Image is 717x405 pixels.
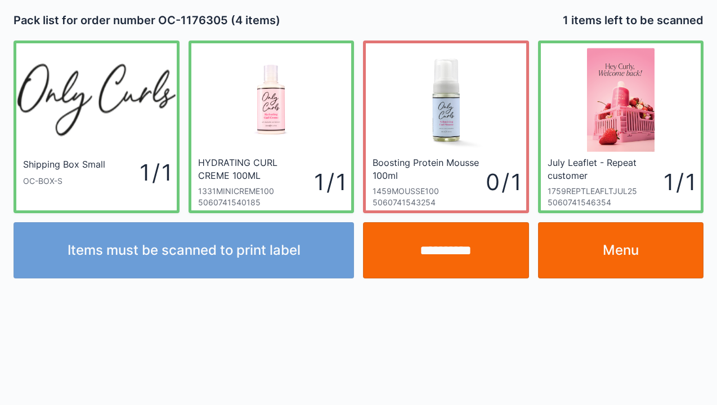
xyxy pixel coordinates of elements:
div: 1331MINICREME100 [198,186,315,197]
div: 0 / 1 [486,166,519,198]
a: Shipping Box SmallOC-BOX-S1 / 1 [14,40,180,213]
div: 1 / 1 [108,156,170,188]
div: OC-BOX-S [23,175,108,187]
h2: Pack list for order number OC-1176305 (4 items) [14,12,354,28]
div: HYDRATING CURL CREME 100ML [198,156,312,181]
div: 1 / 1 [314,166,344,198]
div: Boosting Protein Mousse 100ml [373,156,483,181]
a: HYDRATING CURL CREME 100ML1331MINICREME10050607415401851 / 1 [189,40,355,213]
div: 1 / 1 [664,166,694,198]
div: 5060741546354 [548,197,664,208]
a: Boosting Protein Mousse 100ml1459MOUSSE10050607415432540 / 1 [363,40,529,213]
h2: 1 items left to be scanned [563,12,703,28]
img: oc_200x.webp [16,48,177,152]
div: July Leaflet - Repeat customer [548,156,661,181]
img: MousseMini100ml_1200x.jpg [394,48,498,152]
a: July Leaflet - Repeat customer1759REPTLEAFLTJUL2550607415463541 / 1 [538,40,704,213]
img: hydrating_curl_creme_mini_1200x.jpg [219,48,323,152]
img: Screenshot-87.png [587,48,655,152]
div: Shipping Box Small [23,158,105,171]
div: 1759REPTLEAFLTJUL25 [548,186,664,197]
div: 1459MOUSSE100 [373,186,486,197]
a: Menu [538,222,704,278]
div: 5060741543254 [373,197,486,208]
div: 5060741540185 [198,197,315,208]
